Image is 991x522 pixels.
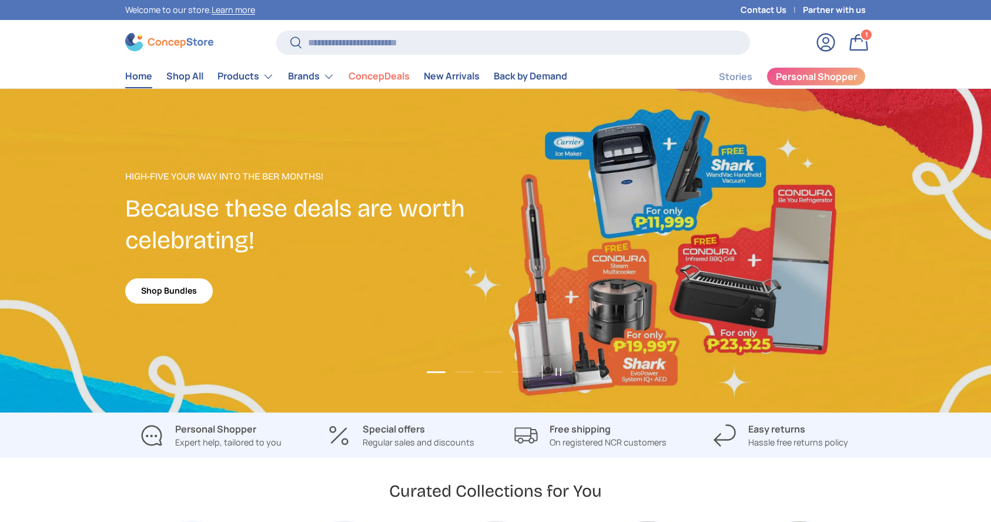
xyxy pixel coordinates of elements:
strong: Easy returns [748,423,805,435]
p: Regular sales and discounts [363,436,474,449]
a: Personal Shopper [766,67,866,86]
a: Shop Bundles [125,278,213,304]
strong: Special offers [363,423,425,435]
strong: Free shipping [550,423,611,435]
p: Hassle free returns policy [748,436,848,449]
p: High-Five Your Way Into the Ber Months! [125,169,496,184]
summary: Brands [281,65,342,88]
span: 1 [865,30,868,39]
a: Personal Shopper Expert help, tailored to you [125,422,296,449]
a: Brands [288,65,334,88]
summary: Products [210,65,281,88]
a: Easy returns Hassle free returns policy [695,422,866,449]
a: Products [217,65,274,88]
a: Back by Demand [494,65,567,88]
p: On registered NCR customers [550,436,667,449]
a: Stories [719,65,752,88]
a: Free shipping On registered NCR customers [505,422,676,449]
a: Partner with us [803,4,866,16]
a: Home [125,65,152,88]
strong: Personal Shopper [175,423,256,435]
a: Shop All [166,65,203,88]
img: ConcepStore [125,33,213,51]
a: Learn more [212,4,255,15]
nav: Secondary [691,65,866,88]
a: ConcepDeals [349,65,410,88]
a: New Arrivals [424,65,480,88]
h2: Curated Collections for You [389,480,602,502]
nav: Primary [125,65,567,88]
a: Contact Us [741,4,803,16]
span: Personal Shopper [776,72,857,81]
p: Welcome to our store. [125,4,255,16]
p: Expert help, tailored to you [175,436,282,449]
h2: Because these deals are worth celebrating! [125,193,496,257]
a: Special offers Regular sales and discounts [315,422,486,449]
